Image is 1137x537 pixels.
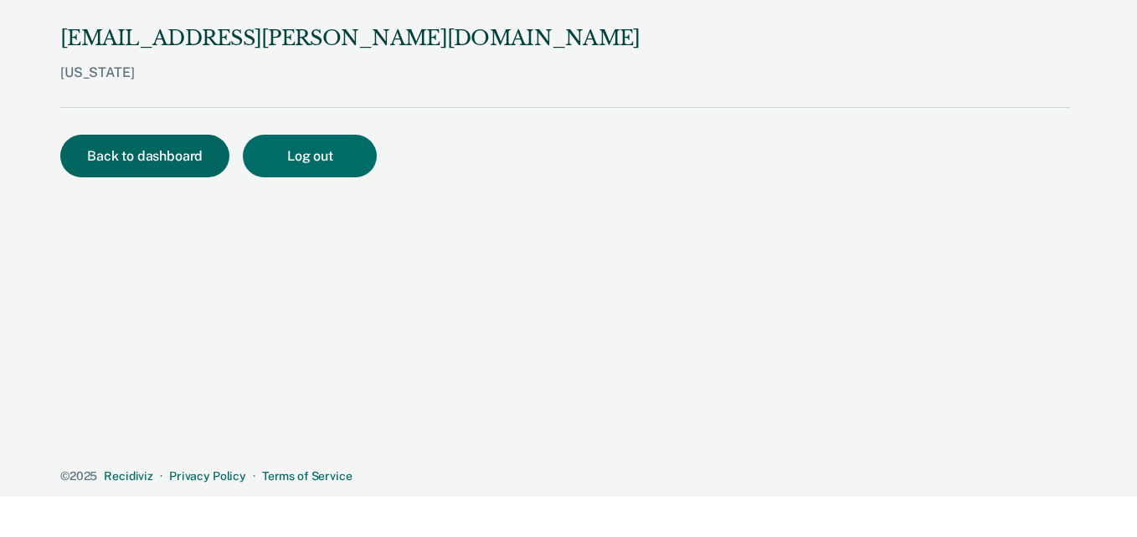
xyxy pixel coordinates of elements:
span: © 2025 [60,469,97,483]
div: [US_STATE] [60,64,640,107]
button: Back to dashboard [60,135,229,177]
button: Log out [243,135,377,177]
a: Recidiviz [104,469,153,483]
a: Back to dashboard [60,150,243,163]
a: Terms of Service [262,469,352,483]
a: Privacy Policy [169,469,246,483]
div: · · [60,469,1070,483]
div: [EMAIL_ADDRESS][PERSON_NAME][DOMAIN_NAME] [60,27,640,51]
